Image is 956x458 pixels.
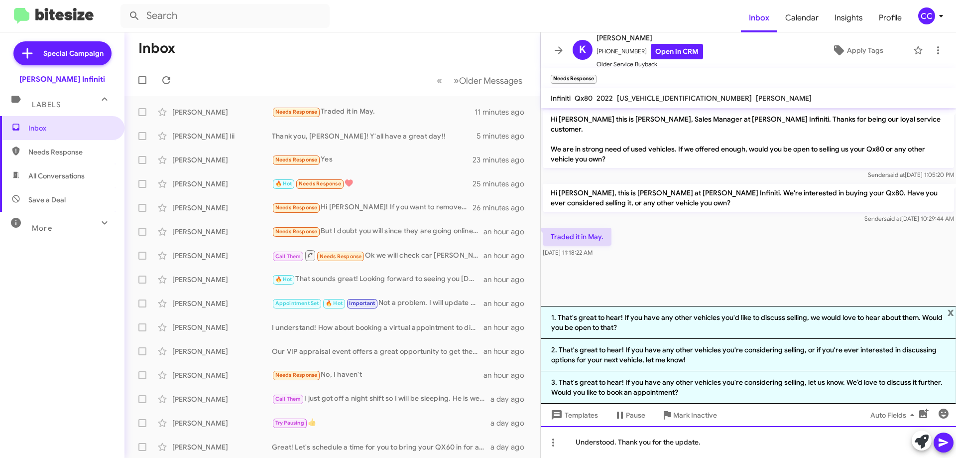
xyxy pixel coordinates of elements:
div: That sounds great! Looking forward to seeing you [DATE]. If you'd like to discuss details about s... [272,274,483,285]
span: Needs Response [299,180,341,187]
a: Open in CRM [651,44,703,59]
div: Yes [272,154,473,165]
div: CC [918,7,935,24]
li: 3. That's great to hear! If you have any other vehicles you're considering selling, let us know. ... [541,371,956,404]
h1: Inbox [138,40,175,56]
div: I understand! How about booking a virtual appointment to discuss your vehicle? I can provide deta... [272,322,483,332]
nav: Page navigation example [431,70,528,91]
div: an hour ago [483,299,532,308]
span: Try Pausing [275,420,304,426]
div: [PERSON_NAME] [172,251,272,261]
div: 23 minutes ago [473,155,532,165]
span: Apply Tags [847,41,883,59]
li: 2. That's great to hear! If you have any other vehicles you're considering selling, or if you're ... [541,339,956,371]
div: an hour ago [483,275,532,285]
a: Special Campaign [13,41,112,65]
span: Insights [827,3,871,32]
button: Auto Fields [862,406,926,424]
div: an hour ago [483,346,532,356]
span: » [454,74,459,87]
div: [PERSON_NAME] [172,227,272,237]
div: 26 minutes ago [473,203,532,213]
a: Calendar [777,3,827,32]
span: K [579,42,586,58]
span: Labels [32,100,61,109]
span: said at [884,215,901,222]
span: 🔥 Hot [275,276,292,283]
span: 🔥 Hot [275,180,292,187]
div: [PERSON_NAME] [172,370,272,380]
div: [PERSON_NAME] [172,394,272,404]
span: « [437,74,442,87]
span: Special Campaign [43,48,104,58]
div: an hour ago [483,322,532,332]
div: [PERSON_NAME] [172,299,272,308]
div: [PERSON_NAME] [172,442,272,452]
div: Not a problem. I will update our records. Thank you and have a great day! [272,298,483,309]
div: Hi [PERSON_NAME]! If you want to remove us, we no longer own the QX 80. Thank you! [272,202,473,213]
span: Older Messages [459,75,522,86]
span: Qx80 [575,94,593,103]
div: 25 minutes ago [473,179,532,189]
button: Next [448,70,528,91]
span: Call Them [275,253,301,260]
div: an hour ago [483,370,532,380]
span: Needs Response [275,156,318,163]
div: 11 minutes ago [475,107,532,117]
div: Traded it in May. [272,106,475,118]
p: Hi [PERSON_NAME], this is [PERSON_NAME] at [PERSON_NAME] Infiniti. We're interested in buying you... [543,184,954,212]
span: Older Service Buyback [597,59,703,69]
div: [PERSON_NAME] [172,275,272,285]
p: Hi [PERSON_NAME] this is [PERSON_NAME], Sales Manager at [PERSON_NAME] Infiniti. Thanks for being... [543,110,954,168]
span: x [948,306,954,318]
span: [DATE] 11:18:22 AM [543,249,593,256]
div: Thank you, [PERSON_NAME]! Y'all have a great day!! [272,131,477,141]
div: Our VIP appraisal event offers a great opportunity to get the best value for your QX50. Would you... [272,346,483,356]
div: a day ago [490,418,532,428]
span: Infiniti [551,94,571,103]
div: No, I haven't [272,369,483,381]
span: said at [887,171,905,178]
span: Auto Fields [870,406,918,424]
button: Previous [431,70,448,91]
span: [PHONE_NUMBER] [597,44,703,59]
span: Sender [DATE] 10:29:44 AM [864,215,954,222]
div: 👍 [272,417,490,429]
span: More [32,224,52,233]
div: [PERSON_NAME] [172,179,272,189]
span: [US_VEHICLE_IDENTIFICATION_NUMBER] [617,94,752,103]
div: [PERSON_NAME] [172,346,272,356]
span: Needs Response [28,147,113,157]
span: Profile [871,3,910,32]
div: an hour ago [483,251,532,261]
div: 5 minutes ago [477,131,532,141]
div: [PERSON_NAME] [172,418,272,428]
div: [PERSON_NAME] [172,322,272,332]
span: Needs Response [275,228,318,235]
span: Inbox [28,123,113,133]
a: Inbox [741,3,777,32]
div: Great! Let's schedule a time for you to bring your QX60 in for an evaluation. When would be conve... [272,442,490,452]
span: 🔥 Hot [326,300,343,306]
small: Needs Response [551,75,597,84]
span: Templates [549,406,598,424]
span: Appointment Set [275,300,319,306]
div: [PERSON_NAME] [172,203,272,213]
span: 2022 [597,94,613,103]
span: [PERSON_NAME] [756,94,812,103]
div: a day ago [490,394,532,404]
div: a day ago [490,442,532,452]
div: [PERSON_NAME] [172,155,272,165]
span: Save a Deal [28,195,66,205]
input: Search [120,4,330,28]
span: All Conversations [28,171,85,181]
div: ♥️ [272,178,473,189]
span: Call Them [275,396,301,402]
button: Mark Inactive [653,406,725,424]
span: Needs Response [275,204,318,211]
span: Needs Response [275,372,318,378]
div: [PERSON_NAME] Iii [172,131,272,141]
div: But I doubt you will since they are going online for cheaper [272,226,483,237]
